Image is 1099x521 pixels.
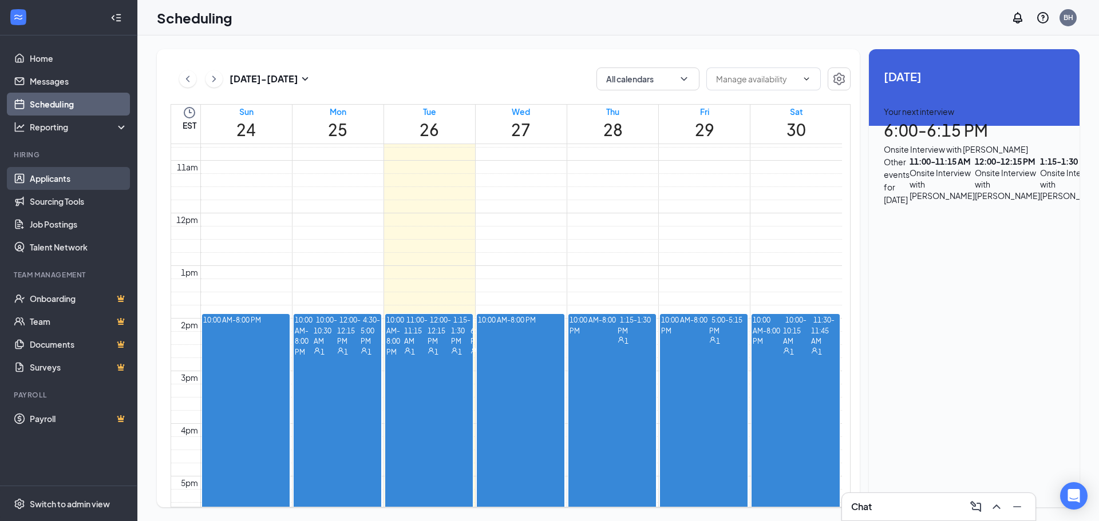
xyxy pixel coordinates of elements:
[30,407,128,430] a: PayrollCrown
[969,500,983,514] svg: ComposeMessage
[818,347,822,358] span: 1
[975,167,1040,201] div: Onsite Interview with [PERSON_NAME]
[603,106,623,117] div: Thu
[695,106,714,117] div: Fri
[179,476,200,489] div: 5pm
[790,347,794,358] span: 1
[509,105,533,144] a: August 27, 2025
[179,319,200,331] div: 2pm
[328,117,347,142] h1: 25
[884,105,1065,118] div: Your next interview
[417,105,441,144] a: August 26, 2025
[428,347,434,354] svg: User
[30,121,128,133] div: Reporting
[30,213,128,236] a: Job Postings
[851,500,872,513] h3: Chat
[811,313,835,347] span: 11:30-11:45 AM
[183,120,196,131] span: EST
[1060,482,1088,510] div: Open Intercom Messenger
[386,315,404,358] span: 10:00 AM-8:00 PM
[458,347,462,358] span: 1
[337,313,361,347] span: 12:00-12:15 PM
[361,347,367,354] svg: User
[1064,13,1073,22] div: BH
[420,117,439,142] h1: 26
[451,347,458,354] svg: User
[420,106,439,117] div: Tue
[716,73,797,85] input: Manage availability
[404,313,428,347] span: 11:00-11:15 AM
[298,72,312,86] svg: SmallChevronDown
[1010,500,1024,514] svg: Minimize
[709,336,716,343] svg: User
[709,313,742,336] span: 5:00-5:15 PM
[784,105,808,144] a: August 30, 2025
[344,347,348,358] span: 1
[987,498,1006,516] button: ChevronUp
[783,313,807,347] span: 10:00-10:15 AM
[511,106,531,117] div: Wed
[110,12,122,23] svg: Collapse
[990,500,1003,514] svg: ChevronUp
[884,67,1065,85] span: [DATE]
[236,106,256,117] div: Sun
[14,150,125,160] div: Hiring
[783,347,790,354] svg: User
[230,73,298,85] h3: [DATE] - [DATE]
[693,105,717,144] a: August 29, 2025
[1036,11,1050,25] svg: QuestionInfo
[511,117,531,142] h1: 27
[30,70,128,93] a: Messages
[174,213,200,226] div: 12pm
[624,336,628,347] span: 1
[428,313,451,347] span: 12:00-12:15 PM
[175,161,200,173] div: 11am
[603,117,623,142] h1: 28
[328,106,347,117] div: Mon
[716,336,720,347] span: 1
[618,313,651,336] span: 1:15-1:30 PM
[295,315,314,358] span: 10:00 AM-8:00 PM
[205,70,223,88] button: ChevronRight
[314,347,321,354] svg: User
[695,117,714,142] h1: 29
[30,333,128,356] a: DocumentsCrown
[828,67,851,90] button: Settings
[471,313,490,347] span: 6:00-6:15 PM
[203,315,261,326] span: 10:00 AM-8:00 PM
[471,347,477,354] svg: User
[1008,498,1026,516] button: Minimize
[910,156,975,167] div: 11:00 - 11:15 AM
[236,117,256,142] h1: 24
[179,371,200,384] div: 3pm
[321,347,325,358] span: 1
[618,336,624,343] svg: User
[802,74,811,83] svg: ChevronDown
[337,347,344,354] svg: User
[753,315,783,358] span: 10:00 AM-8:00 PM
[182,72,193,86] svg: ChevronLeft
[14,390,125,400] div: Payroll
[30,236,128,258] a: Talent Network
[30,167,128,190] a: Applicants
[179,70,196,88] button: ChevronLeft
[884,156,910,206] div: Other events for [DATE]
[967,498,985,516] button: ComposeMessage
[786,117,806,142] h1: 30
[361,313,380,347] span: 4:30-5:00 PM
[179,266,200,279] div: 1pm
[601,105,625,144] a: August 28, 2025
[884,143,1065,156] div: Onsite Interview with [PERSON_NAME]
[661,315,709,347] span: 10:00 AM-8:00 PM
[179,424,200,436] div: 4pm
[910,167,975,201] div: Onsite Interview with [PERSON_NAME]
[975,156,1040,167] div: 12:00 - 12:15 PM
[14,270,125,280] div: Team Management
[326,105,350,144] a: August 25, 2025
[30,47,128,70] a: Home
[570,315,618,347] span: 10:00 AM-8:00 PM
[884,118,1065,143] h1: 6:00 - 6:15 PM
[30,190,128,213] a: Sourcing Tools
[404,347,411,354] svg: User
